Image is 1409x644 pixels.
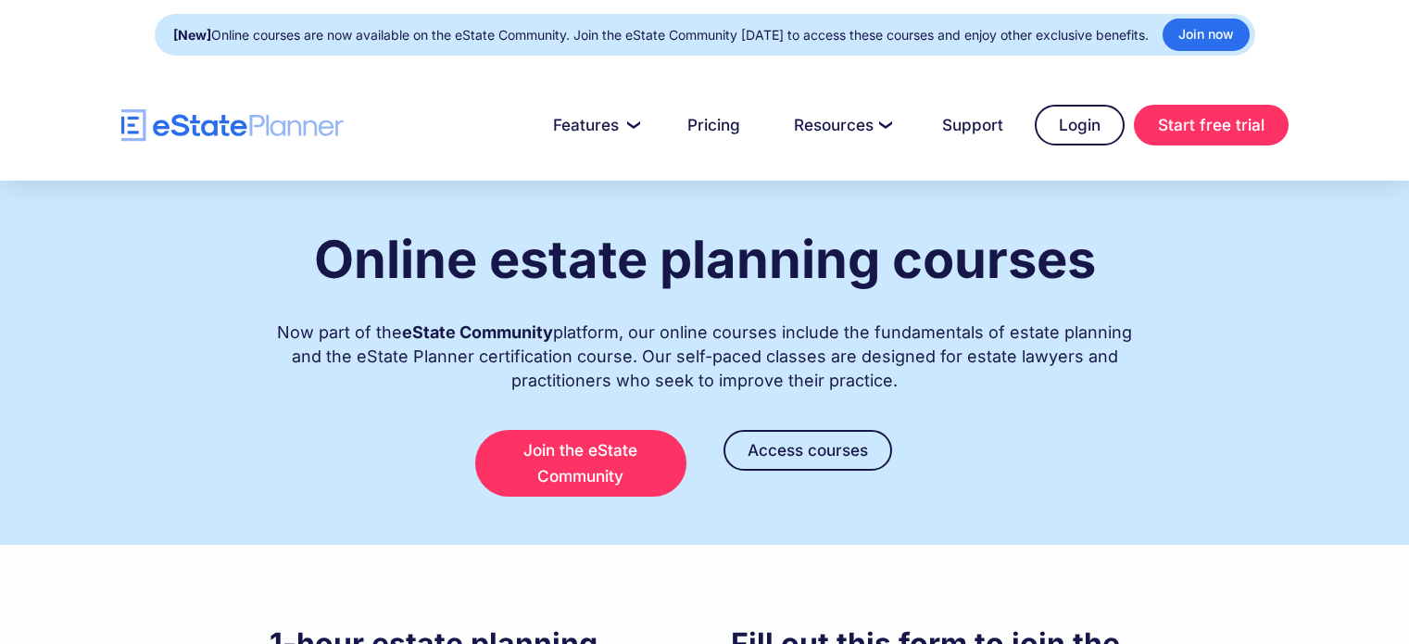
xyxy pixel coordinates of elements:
a: Login [1035,105,1125,145]
strong: eState Community [402,322,553,342]
h1: Online estate planning courses [314,231,1096,288]
a: Access courses [723,430,892,471]
a: Start free trial [1134,105,1289,145]
a: Join now [1163,19,1250,51]
a: Features [531,107,656,144]
a: Pricing [665,107,762,144]
div: Online courses are now available on the eState Community. Join the eState Community [DATE] to acc... [173,22,1149,48]
strong: [New] [173,27,211,43]
a: Resources [772,107,911,144]
div: Now part of the platform, our online courses include the fundamentals of estate planning and the ... [270,302,1140,393]
a: Support [920,107,1025,144]
a: Join the eState Community [475,430,686,497]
